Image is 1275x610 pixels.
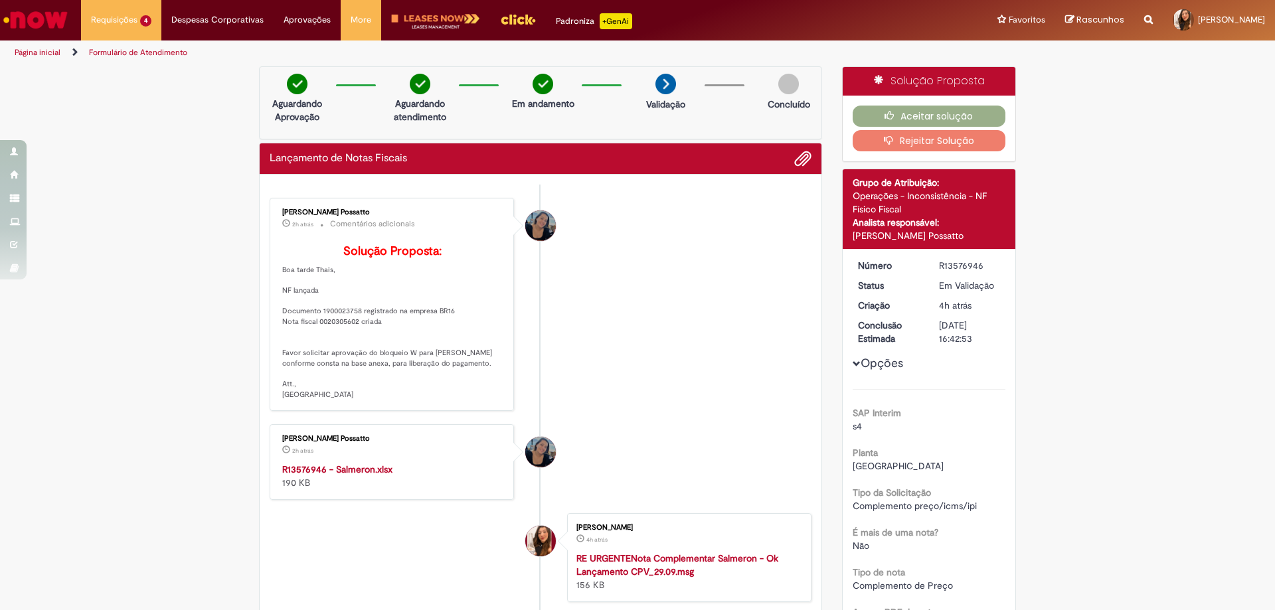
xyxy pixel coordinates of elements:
[939,299,972,311] time: 29/09/2025 13:42:50
[391,13,480,30] img: logo-leases-transp-branco.png
[843,67,1016,96] div: Solução Proposta
[1198,14,1265,25] span: [PERSON_NAME]
[284,13,331,27] span: Aprovações
[853,407,901,419] b: SAP Interim
[171,13,264,27] span: Despesas Corporativas
[853,566,905,578] b: Tipo de nota
[388,97,452,123] p: Aguardando atendimento
[91,13,137,27] span: Requisições
[10,40,840,65] ul: Trilhas de página
[655,74,676,94] img: arrow-next.png
[270,153,407,165] h2: Lançamento de Notas Fiscais Histórico de tíquete
[533,74,553,94] img: check-circle-green.png
[556,13,632,29] div: Padroniza
[600,13,632,29] p: +GenAi
[853,106,1006,127] button: Aceitar solução
[853,540,869,552] span: Não
[853,130,1006,151] button: Rejeitar Solução
[525,210,556,241] div: Liana Marucci Possatto
[853,500,977,512] span: Complemento preço/icms/ipi
[848,319,930,345] dt: Conclusão Estimada
[848,279,930,292] dt: Status
[265,97,329,123] p: Aguardando Aprovação
[939,259,1001,272] div: R13576946
[853,420,862,432] span: s4
[410,74,430,94] img: check-circle-green.png
[848,259,930,272] dt: Número
[853,579,953,591] span: Complemento de Preço
[1065,14,1124,27] a: Rascunhos
[282,463,503,489] div: 190 KB
[576,552,778,577] a: RE URGENTENota Complementar Salmeron - Ok Lançamento CPV_29.09.msg
[292,220,313,228] time: 29/09/2025 16:27:30
[853,460,944,472] span: [GEOGRAPHIC_DATA]
[330,218,415,230] small: Comentários adicionais
[292,447,313,455] time: 29/09/2025 16:23:21
[778,74,799,94] img: img-circle-grey.png
[768,98,810,111] p: Concluído
[343,244,442,259] b: Solução Proposta:
[853,189,1006,216] div: Operações - Inconsistência - NF Físico Fiscal
[282,435,503,443] div: [PERSON_NAME] Possatto
[853,229,1006,242] div: [PERSON_NAME] Possatto
[853,216,1006,229] div: Analista responsável:
[853,447,878,459] b: Planta
[1076,13,1124,26] span: Rascunhos
[282,463,392,475] a: R13576946 - Salmeron.xlsx
[140,15,151,27] span: 4
[646,98,685,111] p: Validação
[576,524,798,532] div: [PERSON_NAME]
[794,150,811,167] button: Adicionar anexos
[292,220,313,228] span: 2h atrás
[282,208,503,216] div: [PERSON_NAME] Possatto
[525,526,556,556] div: Thais Santos Toro Melani
[351,13,371,27] span: More
[939,279,1001,292] div: Em Validação
[939,319,1001,345] div: [DATE] 16:42:53
[853,176,1006,189] div: Grupo de Atribuição:
[292,447,313,455] span: 2h atrás
[282,245,503,400] p: Boa tarde Thais, NF lançada Documento 1900023758 registrado na empresa BR16 Nota fiscal 002030560...
[853,526,938,538] b: É mais de uma nota?
[512,97,574,110] p: Em andamento
[525,437,556,467] div: Liana Marucci Possatto
[287,74,307,94] img: check-circle-green.png
[500,9,536,29] img: click_logo_yellow_360x200.png
[1,7,70,33] img: ServiceNow
[576,552,798,591] div: 156 KB
[15,47,60,58] a: Página inicial
[1009,13,1045,27] span: Favoritos
[939,299,1001,312] div: 29/09/2025 13:42:50
[853,487,931,498] b: Tipo da Solicitação
[89,47,187,58] a: Formulário de Atendimento
[586,536,608,544] span: 4h atrás
[939,299,972,311] span: 4h atrás
[848,299,930,312] dt: Criação
[586,536,608,544] time: 29/09/2025 13:40:55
